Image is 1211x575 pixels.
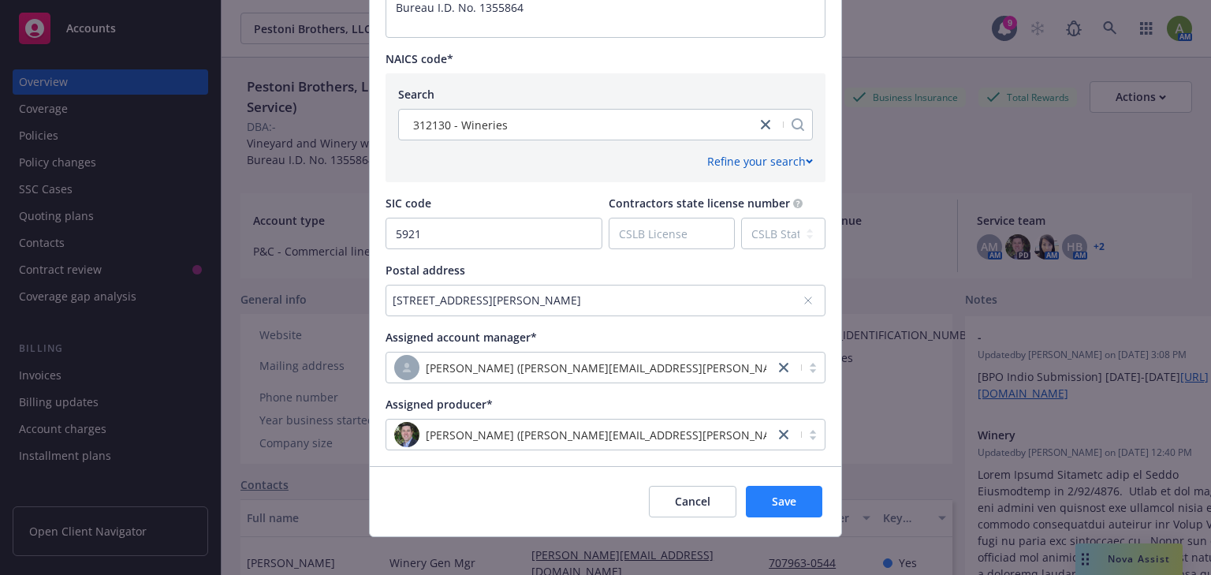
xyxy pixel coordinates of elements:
span: [PERSON_NAME] ([PERSON_NAME][EMAIL_ADDRESS][PERSON_NAME][DOMAIN_NAME]) [426,360,885,376]
span: Contractors state license number [609,196,790,211]
a: close [756,115,775,134]
span: Save [772,494,796,509]
span: [PERSON_NAME] ([PERSON_NAME][EMAIL_ADDRESS][PERSON_NAME][DOMAIN_NAME]) [394,355,766,380]
input: CSLB License [609,218,734,248]
span: SIC code [386,196,431,211]
img: photo [394,422,419,447]
span: Assigned account manager* [386,330,537,345]
span: [PERSON_NAME] ([PERSON_NAME][EMAIL_ADDRESS][PERSON_NAME][DOMAIN_NAME]) [426,427,885,443]
div: Refine your search [707,153,813,170]
span: 312130 - Wineries [413,117,508,133]
a: close [774,425,793,444]
span: photo[PERSON_NAME] ([PERSON_NAME][EMAIL_ADDRESS][PERSON_NAME][DOMAIN_NAME]) [394,422,766,447]
input: SIC Code [386,218,602,248]
span: 312130 - Wineries [407,117,748,133]
span: Search [398,87,434,102]
span: Assigned producer* [386,397,493,412]
span: Cancel [675,494,710,509]
button: Save [746,486,822,517]
span: Postal address [386,263,465,278]
a: close [774,358,793,377]
div: [STREET_ADDRESS][PERSON_NAME] [393,292,803,308]
button: Cancel [649,486,736,517]
button: [STREET_ADDRESS][PERSON_NAME] [386,285,825,316]
span: NAICS code* [386,51,453,66]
